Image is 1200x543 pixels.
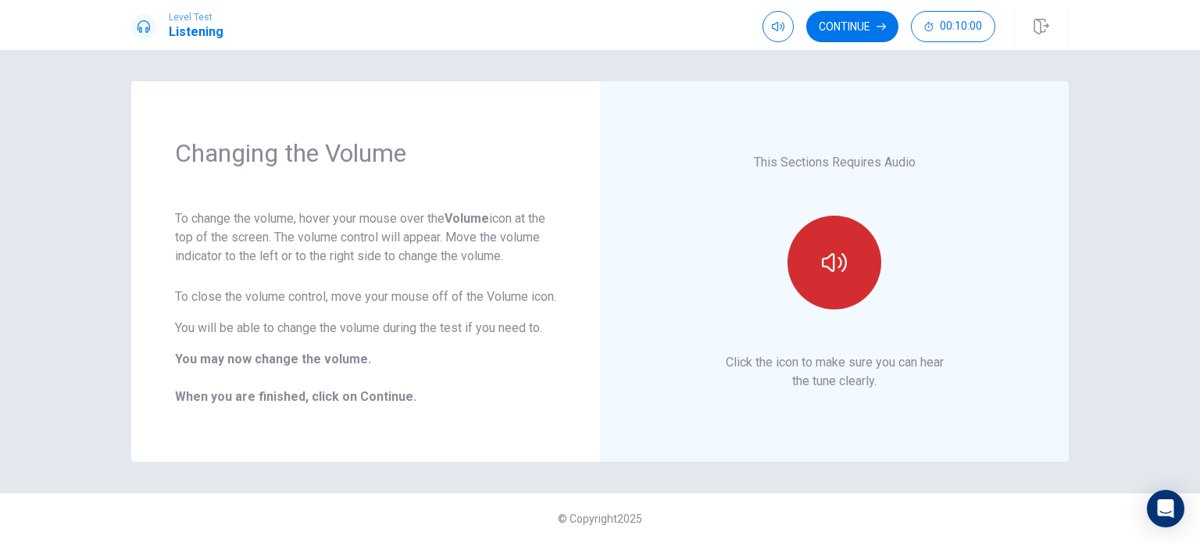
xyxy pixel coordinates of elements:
p: Click the icon to make sure you can hear the tune clearly. [726,353,944,391]
p: To change the volume, hover your mouse over the icon at the top of the screen. The volume control... [175,209,556,266]
span: © Copyright 2025 [558,513,642,525]
p: You will be able to change the volume during the test if you need to. [175,319,556,338]
strong: Volume [445,211,489,226]
p: This Sections Requires Audio [754,153,916,172]
b: You may now change the volume. When you are finished, click on Continue. [175,352,416,404]
button: Continue [806,11,898,42]
h1: Changing the Volume [175,138,556,169]
p: To close the volume control, move your mouse off of the Volume icon. [175,288,556,306]
h1: Listening [169,23,223,41]
span: Level Test [169,12,223,23]
div: Open Intercom Messenger [1147,490,1184,527]
span: 00:10:00 [940,20,982,33]
button: 00:10:00 [911,11,995,42]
